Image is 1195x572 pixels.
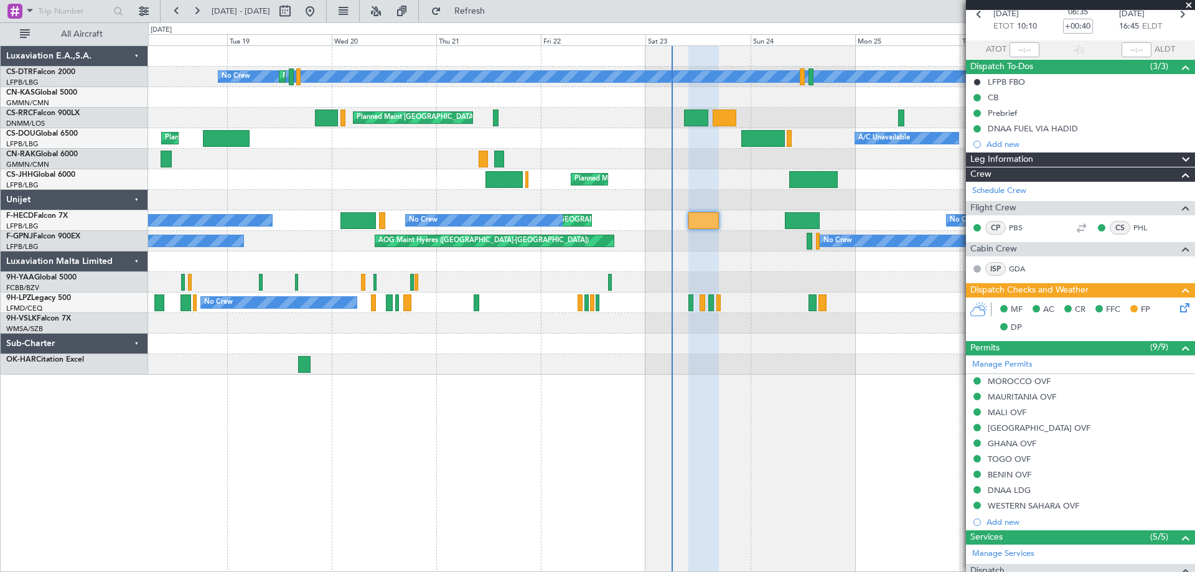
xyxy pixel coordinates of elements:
[1011,322,1022,334] span: DP
[988,438,1036,449] div: GHANA OVF
[988,423,1090,433] div: [GEOGRAPHIC_DATA] OVF
[409,211,438,230] div: No Crew
[6,78,39,87] a: LFPB/LBG
[970,530,1003,545] span: Services
[993,8,1019,21] span: [DATE]
[222,67,250,86] div: No Crew
[1150,60,1168,73] span: (3/3)
[6,212,68,220] a: F-HECDFalcon 7X
[151,25,172,35] div: [DATE]
[6,233,33,240] span: F-GPNJ
[1068,6,1088,19] span: 06:35
[988,92,998,103] div: CB
[227,34,332,45] div: Tue 19
[988,407,1026,418] div: MALI OVF
[6,294,71,302] a: 9H-LPZLegacy 500
[6,68,75,76] a: CS-DTRFalcon 2000
[988,77,1025,87] div: LFPB FBO
[988,108,1017,118] div: Prebrief
[6,119,45,128] a: DNMM/LOS
[332,34,436,45] div: Wed 20
[985,221,1006,235] div: CP
[950,211,978,230] div: No Crew
[38,2,110,21] input: Trip Number
[1155,44,1175,56] span: ALDT
[1110,221,1130,235] div: CS
[858,129,910,148] div: A/C Unavailable
[1119,21,1139,33] span: 16:45
[14,24,135,44] button: All Aircraft
[6,89,77,96] a: CN-KASGlobal 5000
[972,185,1026,197] a: Schedule Crew
[751,34,855,45] div: Sun 24
[988,376,1051,387] div: MOROCCO OVF
[204,293,233,312] div: No Crew
[1075,304,1085,316] span: CR
[972,548,1034,560] a: Manage Services
[6,151,78,158] a: CN-RAKGlobal 6000
[6,356,36,363] span: OK-HAR
[6,304,42,313] a: LFMD/CEQ
[6,274,77,281] a: 9H-YAAGlobal 5000
[283,67,346,86] div: Planned Maint Sofia
[1133,222,1161,233] a: PHL
[6,171,75,179] a: CS-JHHGlobal 6000
[1010,42,1039,57] input: --:--
[960,34,1064,45] div: Tue 26
[541,34,645,45] div: Fri 22
[988,123,1078,134] div: DNAA FUEL VIA HADID
[6,181,39,190] a: LFPB/LBG
[1017,21,1037,33] span: 10:10
[6,171,33,179] span: CS-JHH
[6,283,39,293] a: FCBB/BZV
[823,232,852,250] div: No Crew
[574,170,771,189] div: Planned Maint [GEOGRAPHIC_DATA] ([GEOGRAPHIC_DATA])
[6,233,80,240] a: F-GPNJFalcon 900EX
[1011,304,1023,316] span: MF
[645,34,750,45] div: Sat 23
[436,34,541,45] div: Thu 21
[6,160,49,169] a: GMMN/CMN
[988,391,1056,402] div: MAURITANIA OVF
[6,89,35,96] span: CN-KAS
[970,152,1033,167] span: Leg Information
[165,129,361,148] div: Planned Maint [GEOGRAPHIC_DATA] ([GEOGRAPHIC_DATA])
[6,98,49,108] a: GMMN/CMN
[970,242,1017,256] span: Cabin Crew
[1106,304,1120,316] span: FFC
[970,341,1000,355] span: Permits
[6,324,43,334] a: WMSA/SZB
[6,212,34,220] span: F-HECD
[212,6,270,17] span: [DATE] - [DATE]
[988,469,1031,480] div: BENIN OVF
[6,151,35,158] span: CN-RAK
[123,34,227,45] div: Mon 18
[6,139,39,149] a: LFPB/LBG
[6,294,31,302] span: 9H-LPZ
[6,315,37,322] span: 9H-VSLK
[1009,263,1037,274] a: GDA
[970,201,1016,215] span: Flight Crew
[986,139,1189,149] div: Add new
[986,517,1189,527] div: Add new
[970,167,991,182] span: Crew
[6,110,80,117] a: CS-RRCFalcon 900LX
[993,21,1014,33] span: ETOT
[1142,21,1162,33] span: ELDT
[988,454,1031,464] div: TOGO OVF
[972,359,1033,371] a: Manage Permits
[378,232,589,250] div: AOG Maint Hyères ([GEOGRAPHIC_DATA]-[GEOGRAPHIC_DATA])
[970,283,1089,298] span: Dispatch Checks and Weather
[1150,530,1168,543] span: (5/5)
[986,44,1006,56] span: ATOT
[32,30,131,39] span: All Aircraft
[855,34,960,45] div: Mon 25
[6,274,34,281] span: 9H-YAA
[6,130,78,138] a: CS-DOUGlobal 6500
[6,222,39,231] a: LFPB/LBG
[6,356,84,363] a: OK-HARCitation Excel
[1150,340,1168,354] span: (9/9)
[970,60,1033,74] span: Dispatch To-Dos
[988,485,1031,495] div: DNAA LDG
[985,262,1006,276] div: ISP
